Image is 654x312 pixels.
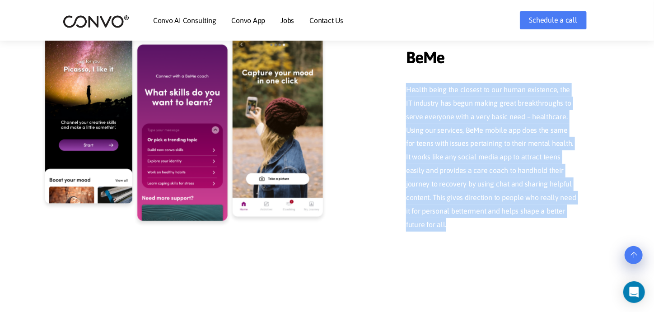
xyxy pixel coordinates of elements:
a: Jobs [280,17,294,24]
p: Health being the closest to our human existence, the IT industry has begun making great breakthro... [406,83,578,231]
a: Schedule a call [520,11,587,29]
a: Convo App [231,17,265,24]
div: Open Intercom Messenger [623,281,645,303]
a: Contact Us [309,17,343,24]
span: BeMe [406,34,578,70]
a: Convo AI Consulting [153,17,216,24]
img: logo_2.png [63,14,129,28]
